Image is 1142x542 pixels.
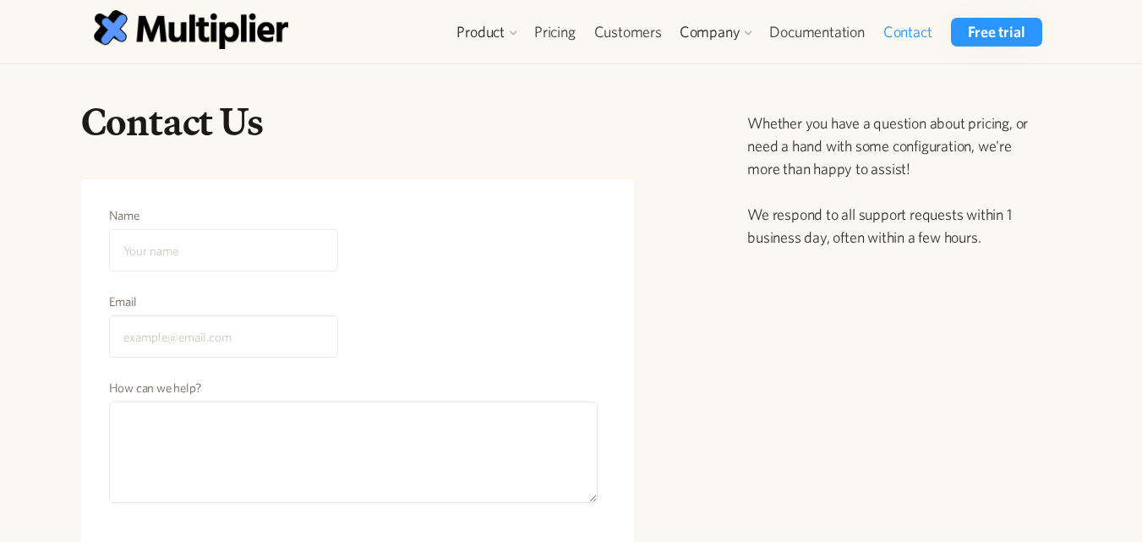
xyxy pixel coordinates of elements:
[109,229,338,271] input: Your name
[874,18,942,47] a: Contact
[109,380,598,397] label: How can we help?
[456,22,505,42] div: Product
[585,18,671,47] a: Customers
[951,18,1041,47] a: Free trial
[109,315,338,358] input: example@email.com
[109,207,338,224] label: Name
[448,18,525,47] div: Product
[680,22,740,42] div: Company
[109,293,338,310] label: Email
[747,112,1045,249] p: Whether you have a question about pricing, or need a hand with some configuration, we're more tha...
[525,18,585,47] a: Pricing
[81,98,635,145] h1: Contact Us
[760,18,873,47] a: Documentation
[671,18,761,47] div: Company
